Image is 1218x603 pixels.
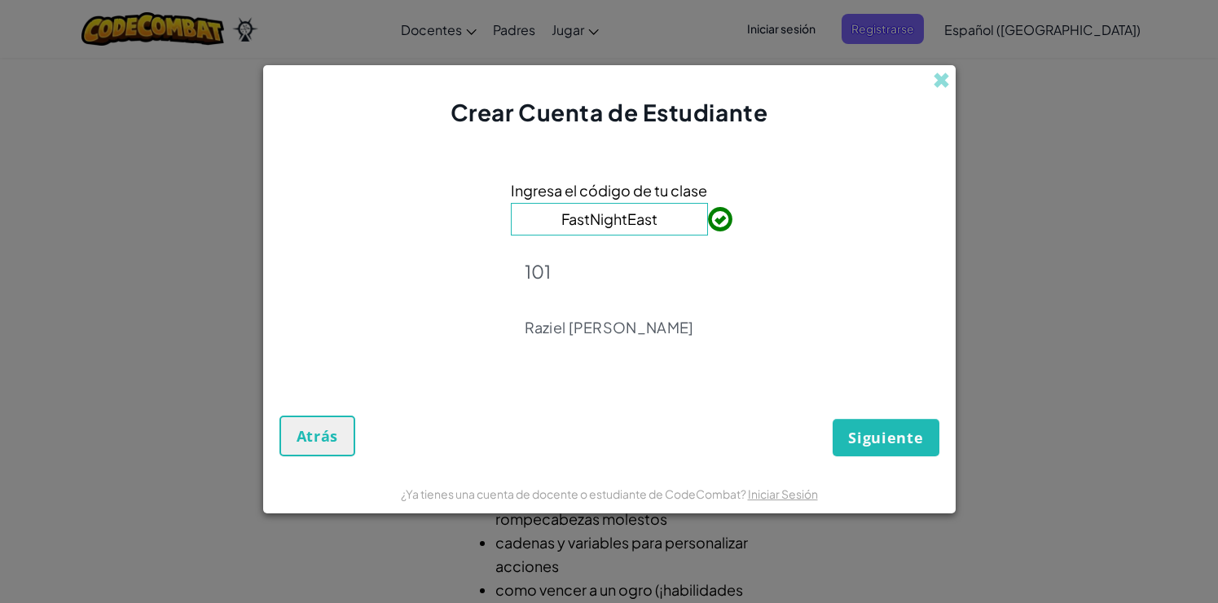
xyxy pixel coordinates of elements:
[525,260,694,283] p: 101
[511,178,707,202] span: Ingresa el código de tu clase
[401,486,748,501] span: ¿Ya tienes una cuenta de docente o estudiante de CodeCombat?
[748,486,818,501] a: Iniciar Sesión
[848,428,923,447] span: Siguiente
[297,426,339,446] span: Atrás
[279,416,356,456] button: Atrás
[833,419,939,456] button: Siguiente
[451,98,768,126] span: Crear Cuenta de Estudiante
[525,318,694,337] p: Raziel [PERSON_NAME]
